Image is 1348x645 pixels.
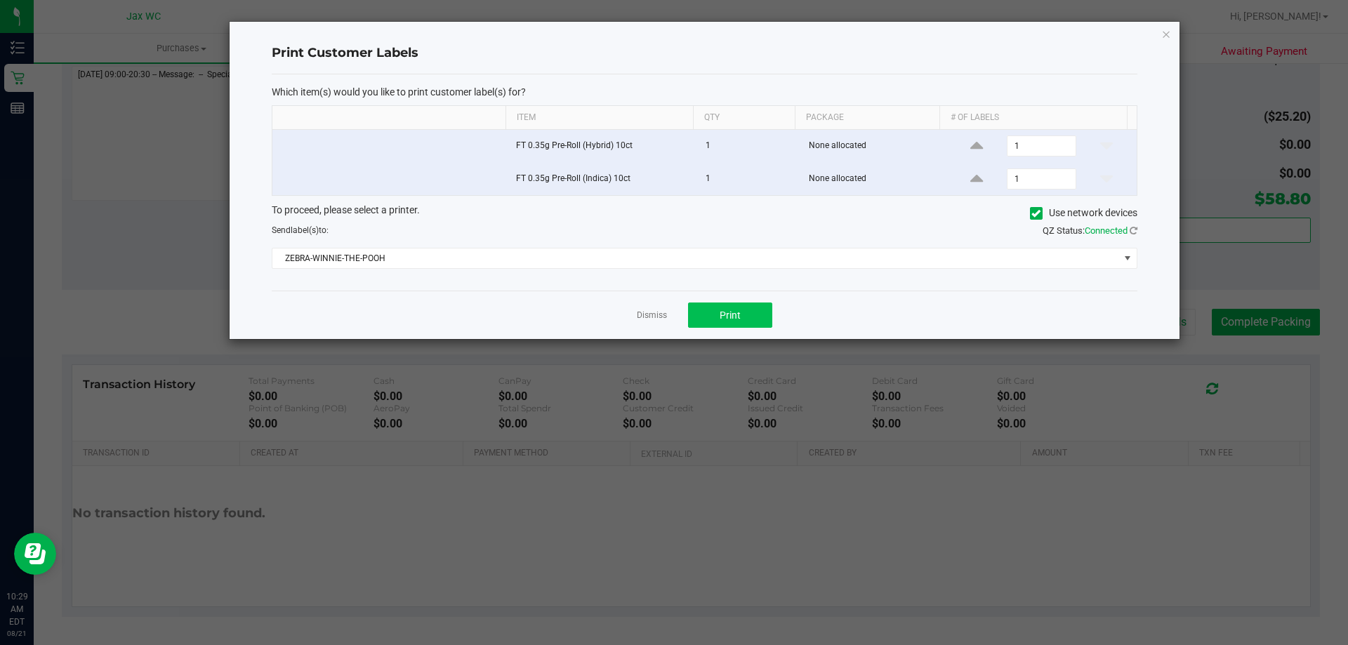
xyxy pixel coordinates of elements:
p: Which item(s) would you like to print customer label(s) for? [272,86,1137,98]
span: ZEBRA-WINNIE-THE-POOH [272,248,1119,268]
td: FT 0.35g Pre-Roll (Indica) 10ct [508,163,697,195]
button: Print [688,302,772,328]
th: Qty [693,106,795,130]
span: QZ Status: [1043,225,1137,236]
h4: Print Customer Labels [272,44,1137,62]
td: FT 0.35g Pre-Roll (Hybrid) 10ct [508,130,697,163]
td: 1 [697,130,800,163]
th: Item [505,106,693,130]
a: Dismiss [637,310,667,321]
th: # of labels [939,106,1127,130]
iframe: Resource center [14,533,56,575]
td: 1 [697,163,800,195]
span: label(s) [291,225,319,235]
td: None allocated [800,163,947,195]
span: Send to: [272,225,329,235]
div: To proceed, please select a printer. [261,203,1148,224]
td: None allocated [800,130,947,163]
th: Package [795,106,939,130]
span: Print [720,310,741,321]
label: Use network devices [1030,206,1137,220]
span: Connected [1085,225,1128,236]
